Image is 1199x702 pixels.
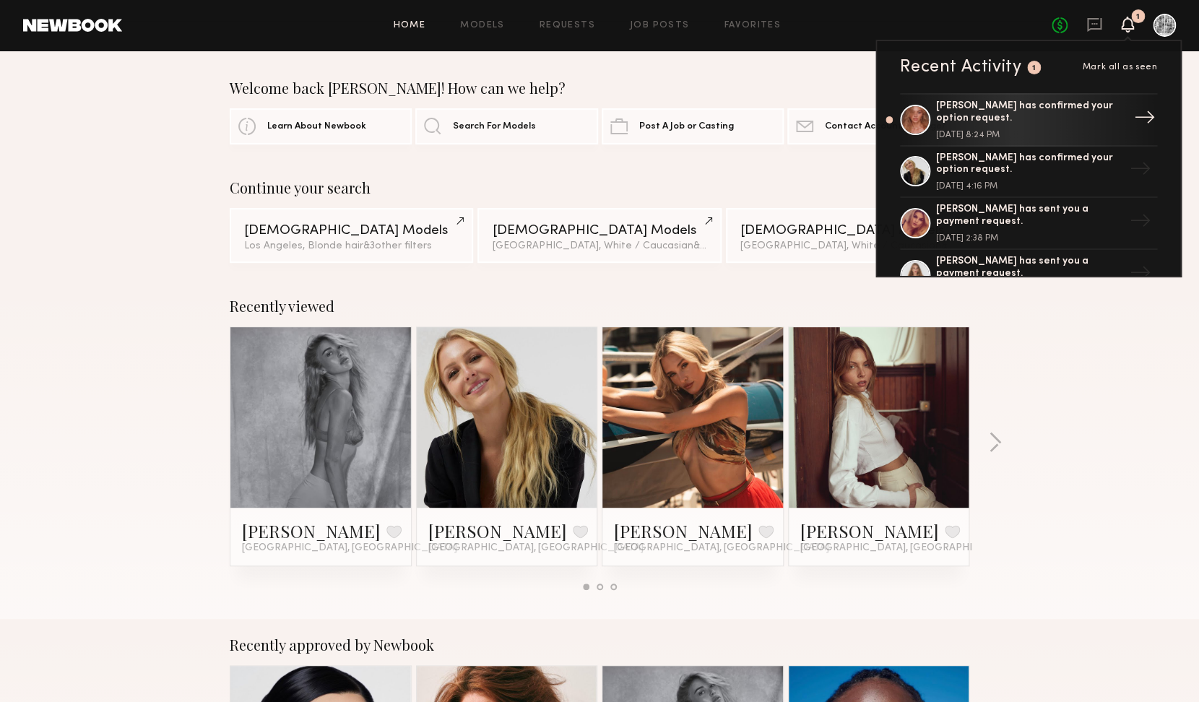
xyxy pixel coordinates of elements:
div: [GEOGRAPHIC_DATA], White / Caucasian [740,241,955,251]
div: [PERSON_NAME] has confirmed your option request. [936,100,1124,125]
span: [GEOGRAPHIC_DATA], [GEOGRAPHIC_DATA] [614,542,829,554]
a: [PERSON_NAME] [614,519,753,542]
div: [DEMOGRAPHIC_DATA] Models [244,224,459,238]
div: Recently approved by Newbook [230,636,969,654]
span: Post A Job or Casting [639,122,734,131]
a: Post A Job or Casting [602,108,784,144]
div: → [1124,256,1157,294]
span: Search For Models [453,122,536,131]
div: 1 [1136,13,1140,21]
div: Continue your search [230,179,969,196]
a: [DEMOGRAPHIC_DATA] Models[GEOGRAPHIC_DATA], White / Caucasian&2other filters [726,208,969,263]
span: [GEOGRAPHIC_DATA], [GEOGRAPHIC_DATA] [242,542,457,554]
div: → [1124,152,1157,190]
a: [PERSON_NAME] has confirmed your option request.[DATE] 8:24 PM→ [900,93,1157,147]
a: [PERSON_NAME] has confirmed your option request.[DATE] 4:16 PM→ [900,147,1157,199]
a: Contact Account Manager [787,108,969,144]
div: Recent Activity [900,58,1021,76]
span: Mark all as seen [1082,63,1157,71]
a: Job Posts [630,21,690,30]
div: [PERSON_NAME] has sent you a payment request. [936,204,1124,228]
a: [DEMOGRAPHIC_DATA] Models[GEOGRAPHIC_DATA], White / Caucasian&2other filters [477,208,721,263]
div: Welcome back [PERSON_NAME]! How can we help? [230,79,969,97]
div: [PERSON_NAME] has confirmed your option request. [936,152,1124,177]
a: Models [460,21,504,30]
div: → [1124,204,1157,242]
div: [DATE] 2:38 PM [936,234,1124,243]
div: [DATE] 4:16 PM [936,182,1124,191]
a: Search For Models [415,108,597,144]
span: Learn About Newbook [267,122,366,131]
a: [PERSON_NAME] has sent you a payment request.→ [900,250,1157,302]
a: Requests [540,21,595,30]
div: Los Angeles, Blonde hair [244,241,459,251]
span: & 2 other filter s [693,241,762,251]
a: Home [394,21,426,30]
a: [PERSON_NAME] [242,519,381,542]
span: Contact Account Manager [825,122,945,131]
div: Recently viewed [230,298,969,315]
span: [GEOGRAPHIC_DATA], [GEOGRAPHIC_DATA] [428,542,644,554]
a: Learn About Newbook [230,108,412,144]
a: [PERSON_NAME] [800,519,939,542]
a: Favorites [724,21,781,30]
div: [DEMOGRAPHIC_DATA] Models [740,224,955,238]
div: [PERSON_NAME] has sent you a payment request. [936,256,1124,280]
span: [GEOGRAPHIC_DATA], [GEOGRAPHIC_DATA] [800,542,1016,554]
div: → [1128,101,1161,139]
div: [DATE] 8:24 PM [936,131,1124,139]
span: & 3 other filter s [363,241,432,251]
div: [GEOGRAPHIC_DATA], White / Caucasian [492,241,706,251]
div: 1 [1032,64,1036,72]
a: [PERSON_NAME] [428,519,567,542]
a: [DEMOGRAPHIC_DATA] ModelsLos Angeles, Blonde hair&3other filters [230,208,473,263]
div: [DEMOGRAPHIC_DATA] Models [492,224,706,238]
a: [PERSON_NAME] has sent you a payment request.[DATE] 2:38 PM→ [900,198,1157,250]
